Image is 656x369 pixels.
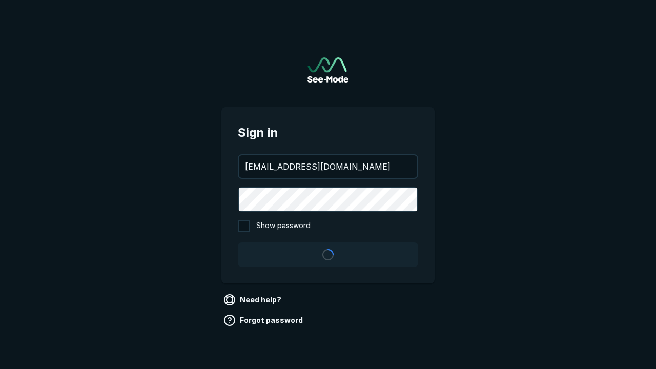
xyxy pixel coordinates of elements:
span: Sign in [238,124,418,142]
a: Forgot password [221,312,307,329]
a: Need help? [221,292,285,308]
img: See-Mode Logo [307,57,348,83]
span: Show password [256,220,311,232]
a: Go to sign in [307,57,348,83]
input: your@email.com [239,155,417,178]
